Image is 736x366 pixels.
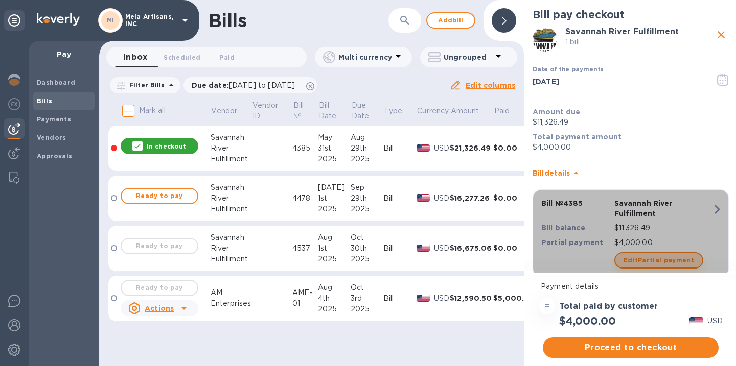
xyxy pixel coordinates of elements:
[352,100,370,121] p: Due Date
[351,282,383,293] div: Oct
[444,52,492,62] p: Ungrouped
[211,132,251,143] div: Savannah
[541,198,610,208] p: Bill № 4385
[451,106,479,116] p: Amount
[614,237,712,248] p: $4,000.00
[533,157,729,189] div: Billdetails
[352,100,383,121] span: Due Date
[318,232,351,243] div: Aug
[541,237,610,248] p: Partial payment
[37,49,91,59] p: Pay
[211,254,251,264] div: Fulfillment
[434,243,450,254] p: USD
[293,100,304,121] p: Bill №
[229,81,295,89] span: [DATE] to [DATE]
[614,223,712,233] p: $11,326.49
[293,100,317,121] span: Bill №
[211,154,251,164] div: Fulfillment
[494,106,510,116] p: Paid
[614,198,712,218] p: Savannah River Fulfillment
[533,142,729,153] p: $4,000.00
[4,10,25,31] div: Unpin categories
[450,293,493,303] div: $12,590.50
[351,182,383,193] div: Sep
[319,100,337,121] p: Bill Date
[252,100,279,121] p: Vendor ID
[192,80,301,90] p: Due date :
[318,304,351,314] div: 2025
[435,14,466,27] span: Add bill
[37,97,52,105] b: Bills
[211,298,251,309] div: Enterprises
[559,314,615,327] h2: $4,000.00
[533,169,570,177] b: Bill details
[318,193,351,204] div: 1st
[541,223,610,233] p: Bill balance
[37,134,66,141] b: Vendors
[565,37,714,47] p: 1 bill
[533,117,729,128] p: $11,326.49
[417,144,430,152] img: USD
[292,243,318,254] div: 4537
[219,52,235,63] span: Paid
[351,204,383,214] div: 2025
[139,105,166,116] p: Mark all
[211,287,251,298] div: AM
[533,189,729,277] button: Bill №4385Savannah River FulfillmentBill balance$11,326.49Partial payment$4,000.00EditPartial pay...
[383,143,417,154] div: Bill
[183,77,317,93] div: Due date:[DATE] to [DATE]
[383,293,417,304] div: Bill
[417,295,430,302] img: USD
[533,133,622,141] b: Total payment amount
[493,143,535,153] div: $0.00
[493,193,535,203] div: $0.00
[434,193,450,204] p: USD
[292,287,318,309] div: AME-01
[252,100,292,121] span: Vendor ID
[145,304,174,312] u: Actions
[318,154,351,164] div: 2025
[351,132,383,143] div: Aug
[107,16,114,24] b: MI
[689,317,703,324] img: USD
[351,304,383,314] div: 2025
[123,50,147,64] span: Inbox
[417,245,430,252] img: USD
[450,143,493,153] div: $21,326.49
[125,81,165,89] p: Filter Bills
[351,293,383,304] div: 3rd
[559,302,658,311] h3: Total paid by customer
[434,293,450,304] p: USD
[147,142,186,151] p: In checkout
[624,254,695,266] span: Edit Partial payment
[211,182,251,193] div: Savannah
[383,243,417,254] div: Bill
[434,143,450,154] p: USD
[417,106,449,116] p: Currency
[351,143,383,154] div: 29th
[351,254,383,264] div: 2025
[209,10,246,31] h1: Bills
[318,293,351,304] div: 4th
[8,98,20,110] img: Foreign exchange
[533,108,581,116] b: Amount due
[541,281,721,292] p: Payment details
[318,282,351,293] div: Aug
[384,106,416,116] span: Type
[493,243,535,253] div: $0.00
[543,337,719,358] button: Proceed to checkout
[292,143,318,154] div: 4385
[211,243,251,254] div: River
[551,341,710,354] span: Proceed to checkout
[714,27,729,42] button: close
[494,106,523,116] span: Paid
[211,106,237,116] p: Vendor
[318,182,351,193] div: [DATE]
[211,143,251,154] div: River
[533,8,729,21] h2: Bill pay checkout
[37,13,80,26] img: Logo
[539,298,555,314] div: =
[450,193,493,203] div: $16,277.26
[417,194,430,202] img: USD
